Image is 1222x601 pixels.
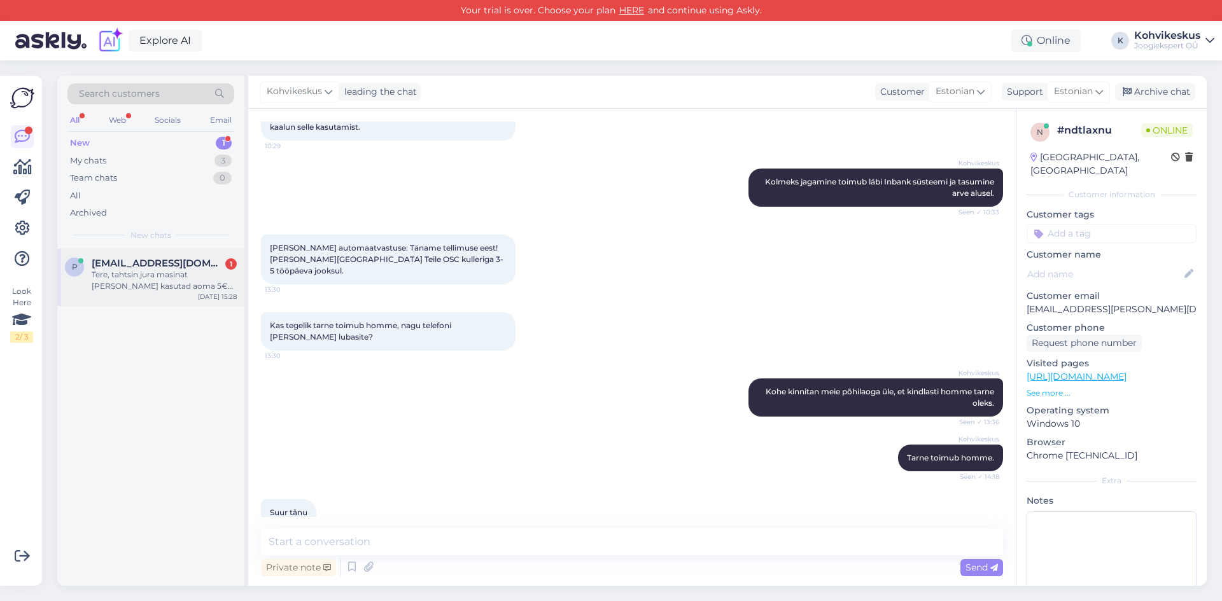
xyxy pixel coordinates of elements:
span: 13:30 [265,285,313,294]
span: Kas tegelik tarne toimub homme, nagu telefoni [PERSON_NAME] lubasite? [270,321,453,342]
span: partsmaiki@gmail.com [92,258,224,269]
div: # ndtlaxnu [1057,123,1141,138]
p: Chrome [TECHNICAL_ID] [1027,449,1197,462]
p: Browser [1027,436,1197,449]
span: New chats [130,230,171,241]
div: 3 [214,155,232,167]
span: Estonian [1054,85,1093,99]
div: Socials [152,112,183,128]
div: Web [106,112,129,128]
div: [DATE] 15:28 [198,292,237,301]
div: My chats [70,155,106,167]
div: 1 [225,258,237,270]
div: All [70,190,81,202]
span: 10:29 [265,141,313,151]
span: Seen ✓ 14:18 [952,472,999,481]
div: Customer information [1027,189,1197,200]
a: Explore AI [129,30,202,52]
div: Tere, tahtsin jura masinat [PERSON_NAME] kasutad aoma 5€ krediiti, jäi ost pooleli ja ei saanud e... [92,269,237,292]
span: Kohvikeskus [952,368,999,378]
div: 1 [216,137,232,149]
div: Extra [1027,475,1197,487]
div: Archive chat [1115,83,1195,100]
span: Tarne toimub homme. [907,453,994,462]
div: Private note [261,559,336,576]
span: n [1037,127,1043,137]
div: Support [1002,85,1043,99]
span: Suur tänu [270,508,307,517]
span: Kolmeks jagamine toimub läbi Inbank süsteemi ja tasumine arve alusel. [765,177,996,198]
div: Look Here [10,286,33,343]
span: Kohvikeskus [267,85,322,99]
div: K [1111,32,1129,50]
div: All [67,112,82,128]
div: Online [1011,29,1081,52]
div: leading the chat [339,85,417,99]
div: 0 [213,172,232,184]
span: Search customers [79,87,160,100]
a: KohvikeskusJoogiekspert OÜ [1134,31,1214,51]
span: p [72,262,78,272]
a: [URL][DOMAIN_NAME] [1027,371,1127,382]
span: Seen ✓ 10:33 [952,207,999,217]
span: Send [966,562,998,573]
p: Notes [1027,494,1197,508]
span: Kohe kinnitan meie põhilaoga üle, et kindlasti homme tarne oleks. [766,387,996,408]
div: Team chats [70,172,117,184]
span: 13:30 [265,351,313,361]
input: Add a tag [1027,224,1197,243]
span: Kohvikeskus [952,434,999,444]
p: Customer name [1027,248,1197,261]
img: explore-ai [97,27,123,54]
div: Kohvikeskus [1134,31,1200,41]
p: See more ... [1027,387,1197,399]
span: Estonian [936,85,974,99]
div: Archived [70,207,107,219]
span: Seen ✓ 13:36 [952,417,999,427]
p: Customer tags [1027,208,1197,221]
div: New [70,137,90,149]
div: [GEOGRAPHIC_DATA], [GEOGRAPHIC_DATA] [1030,151,1171,177]
p: Windows 10 [1027,417,1197,431]
img: Askly Logo [10,86,34,110]
p: Customer phone [1027,321,1197,335]
p: [EMAIL_ADDRESS][PERSON_NAME][DOMAIN_NAME] [1027,303,1197,316]
p: Visited pages [1027,357,1197,370]
input: Add name [1027,267,1182,281]
p: Customer email [1027,289,1197,303]
div: Request phone number [1027,335,1142,352]
div: 2 / 3 [10,331,33,343]
span: [PERSON_NAME] automaatvastuse: Täname tellimuse eest! [PERSON_NAME][GEOGRAPHIC_DATA] Teile OSC ku... [270,243,503,275]
div: Joogiekspert OÜ [1134,41,1200,51]
span: Kohvikeskus [952,158,999,168]
p: Operating system [1027,404,1197,417]
div: Email [207,112,234,128]
span: Online [1141,123,1193,137]
div: Customer [875,85,925,99]
a: HERE [615,4,648,16]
